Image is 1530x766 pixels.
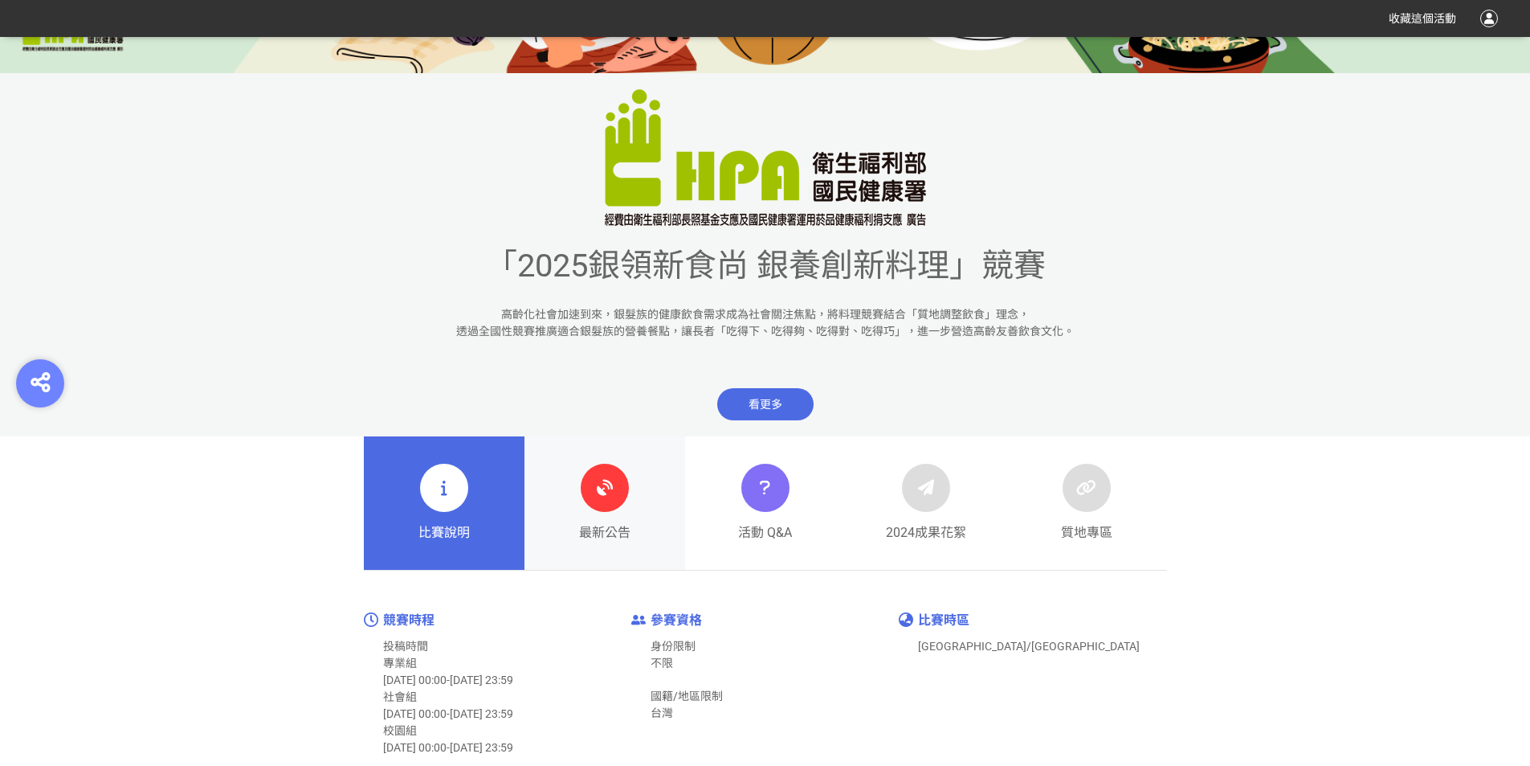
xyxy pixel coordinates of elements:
a: 活動 Q&A [685,436,846,570]
span: 身份限制 [651,640,696,653]
span: 質地專區 [1061,523,1112,543]
img: icon-enter-limit.61bcfae.png [631,615,646,625]
span: [DATE] 00:00 [383,674,447,686]
span: 最新公告 [579,523,630,543]
a: 「2025銀領新食尚 銀養創新料理」競賽 [485,269,1046,278]
span: 社會組 [383,690,417,703]
span: 參賽資格 [651,612,702,628]
span: [DATE] 23:59 [450,674,513,686]
span: 收藏這個活動 [1389,12,1456,25]
span: 校園組 [383,724,417,737]
span: [GEOGRAPHIC_DATA]/[GEOGRAPHIC_DATA] [918,640,1140,653]
span: 「2025銀領新食尚 銀養創新料理」競賽 [485,247,1046,285]
span: 國籍/地區限制 [651,690,723,703]
span: 看更多 [717,388,814,420]
img: icon-timezone.9e564b4.png [899,612,913,627]
span: 投稿時間 [383,640,428,653]
span: 專業組 [383,657,417,670]
a: 最新公告 [524,436,685,570]
span: - [447,741,450,754]
span: [DATE] 23:59 [450,741,513,754]
span: 競賽時程 [383,612,435,628]
span: [DATE] 00:00 [383,707,447,720]
span: [DATE] 00:00 [383,741,447,754]
img: 「2025銀領新食尚 銀養創新料理」競賽 [605,89,926,226]
span: 活動 Q&A [738,523,792,543]
span: 比賽說明 [418,523,470,543]
span: 比賽時區 [918,612,969,628]
span: 不限 [651,657,673,670]
span: 台灣 [651,707,673,719]
span: - [447,707,450,720]
span: [DATE] 23:59 [450,707,513,720]
img: icon-time.04e13fc.png [364,612,378,627]
a: 比賽說明 [364,436,524,570]
span: - [447,674,450,686]
span: 2024成果花絮 [886,523,966,543]
a: 2024成果花絮 [846,436,1006,570]
a: 質地專區 [1006,436,1167,570]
